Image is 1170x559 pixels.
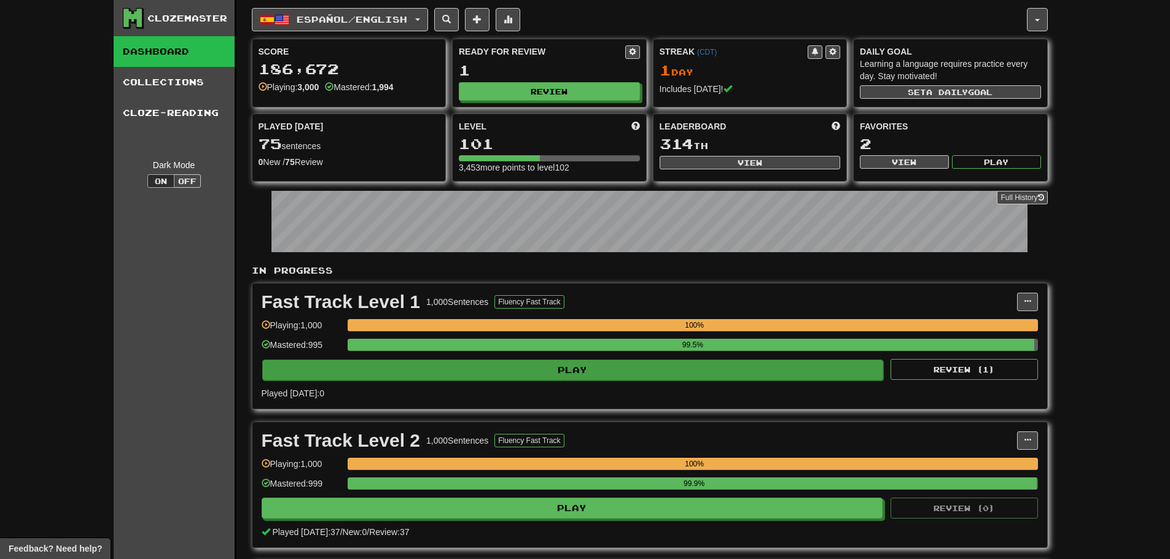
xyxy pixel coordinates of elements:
div: Mastered: 995 [262,339,341,359]
span: Played [DATE]: 0 [262,388,324,398]
div: Includes [DATE]! [660,83,841,95]
div: Dark Mode [123,159,225,171]
div: sentences [259,136,440,152]
div: 186,672 [259,61,440,77]
span: Level [459,120,486,133]
div: 1 [459,63,640,78]
div: 2 [860,136,1041,152]
button: Review (1) [891,359,1038,380]
span: 1 [660,61,671,79]
a: Dashboard [114,36,235,67]
div: New / Review [259,156,440,168]
button: Fluency Fast Track [494,434,564,447]
button: View [660,156,841,169]
div: Score [259,45,440,58]
div: 99.5% [351,339,1034,351]
button: Off [174,174,201,188]
a: (CDT) [697,48,717,56]
span: Score more points to level up [631,120,640,133]
span: Played [DATE]: 37 [272,527,340,537]
strong: 0 [259,157,263,167]
button: Review [459,82,640,101]
span: a daily [926,88,968,96]
span: 75 [259,135,282,152]
div: Day [660,63,841,79]
div: 100% [351,319,1038,331]
strong: 75 [285,157,295,167]
span: / [367,527,369,537]
div: Streak [660,45,808,58]
button: Seta dailygoal [860,85,1041,99]
button: Search sentences [434,8,459,31]
div: 3,453 more points to level 102 [459,161,640,174]
div: 99.9% [351,477,1037,490]
button: View [860,155,949,169]
div: Playing: [259,81,319,93]
span: 314 [660,135,693,152]
button: Español/English [252,8,428,31]
div: th [660,136,841,152]
span: Open feedback widget [9,542,102,555]
button: Fluency Fast Track [494,295,564,309]
div: Ready for Review [459,45,625,58]
div: Mastered: [325,81,393,93]
span: This week in points, UTC [832,120,840,133]
div: 1,000 Sentences [426,296,488,308]
span: New: 0 [343,527,367,537]
span: Played [DATE] [259,120,324,133]
div: Fast Track Level 1 [262,293,421,311]
a: Collections [114,67,235,98]
div: 101 [459,136,640,152]
span: Review: 37 [369,527,409,537]
div: Learning a language requires practice every day. Stay motivated! [860,58,1041,82]
button: Play [952,155,1041,169]
div: 100% [351,458,1038,470]
span: Leaderboard [660,120,727,133]
div: Favorites [860,120,1041,133]
button: On [147,174,174,188]
div: Fast Track Level 2 [262,431,421,450]
a: Cloze-Reading [114,98,235,128]
div: Clozemaster [147,12,227,25]
span: / [340,527,343,537]
button: More stats [496,8,520,31]
strong: 1,994 [372,82,394,92]
button: Play [262,360,884,380]
strong: 3,000 [297,82,319,92]
div: Mastered: 999 [262,477,341,498]
button: Review (0) [891,498,1038,519]
button: Play [262,498,883,519]
button: Add sentence to collection [465,8,489,31]
div: Playing: 1,000 [262,319,341,339]
div: Daily Goal [860,45,1041,58]
p: In Progress [252,264,1048,277]
div: 1,000 Sentences [426,434,488,447]
div: Playing: 1,000 [262,458,341,478]
span: Español / English [297,14,407,25]
a: Full History [997,191,1047,204]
